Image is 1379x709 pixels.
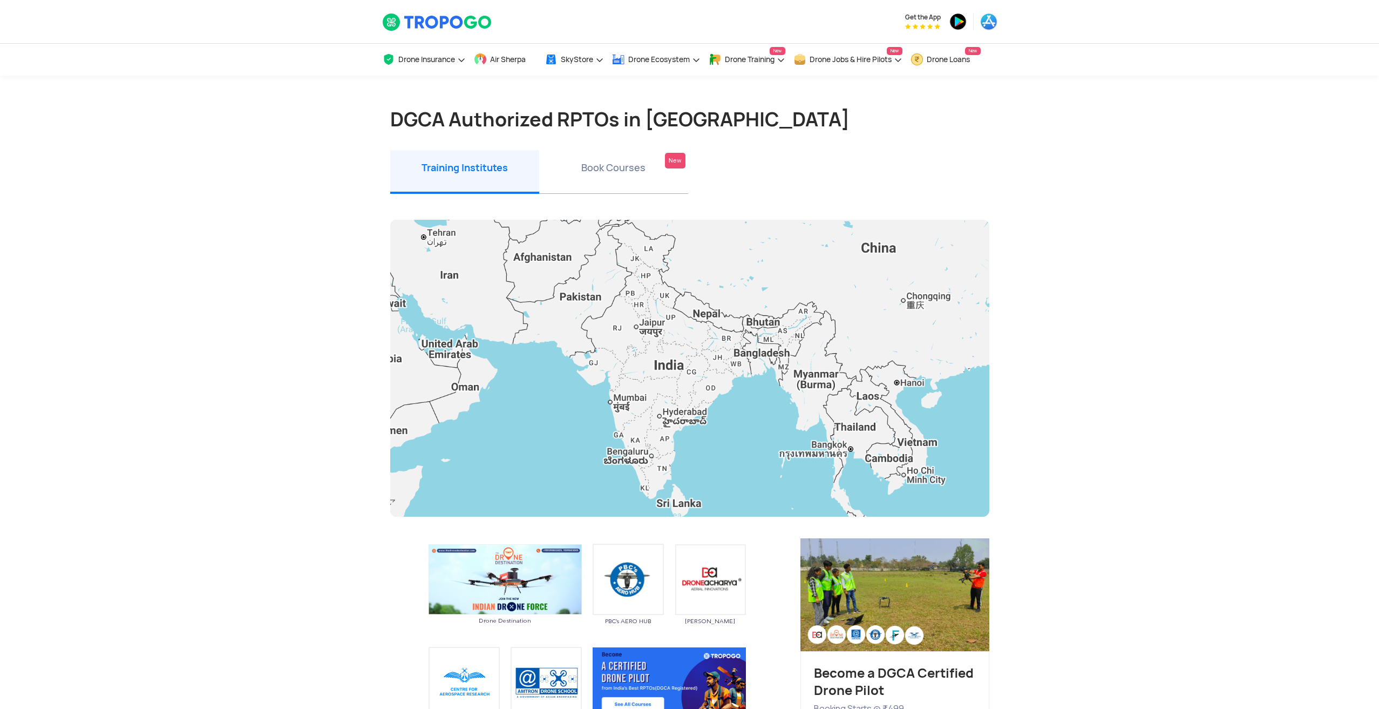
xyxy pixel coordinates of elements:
[539,150,688,194] li: Book Courses
[793,44,902,76] a: Drone Jobs & Hire PilotsNew
[398,55,455,64] span: Drone Insurance
[887,47,902,55] span: New
[593,574,664,624] a: PBC’s AERO HUB
[949,13,967,30] img: ic_playstore.png
[905,24,940,29] img: App Raking
[545,44,604,76] a: SkyStore
[490,55,526,64] span: Air Sherpa
[905,13,941,22] span: Get the App
[725,55,775,64] span: Drone Training
[927,55,970,64] span: Drone Loans
[628,55,690,64] span: Drone Ecosystem
[382,13,493,31] img: TropoGo Logo
[675,544,746,615] img: ic_dronacharyaaerial.png
[561,55,593,64] span: SkyStore
[800,538,989,651] img: bg_sideadtraining.png
[474,44,536,76] a: Air Sherpa
[429,544,582,615] img: ic_dronoedestination_double.png
[429,617,582,624] span: Drone Destination
[911,44,981,76] a: Drone LoansNew
[770,47,785,55] span: New
[429,574,582,624] a: Drone Destination
[612,44,701,76] a: Drone Ecosystem
[814,665,976,699] h3: Become a DGCA Certified Drone Pilot
[810,55,892,64] span: Drone Jobs & Hire Pilots
[980,13,997,30] img: ic_appstore.png
[593,618,664,624] span: PBC’s AERO HUB
[665,153,685,168] div: New
[675,574,746,624] a: [PERSON_NAME]
[593,544,664,615] img: ic_pbc.png
[965,47,981,55] span: New
[382,44,466,76] a: Drone Insurance
[709,44,785,76] a: Drone TrainingNew
[390,150,539,194] li: Training Institutes
[390,108,989,131] h1: DGCA Authorized RPTOs in [GEOGRAPHIC_DATA]
[675,618,746,624] span: [PERSON_NAME]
